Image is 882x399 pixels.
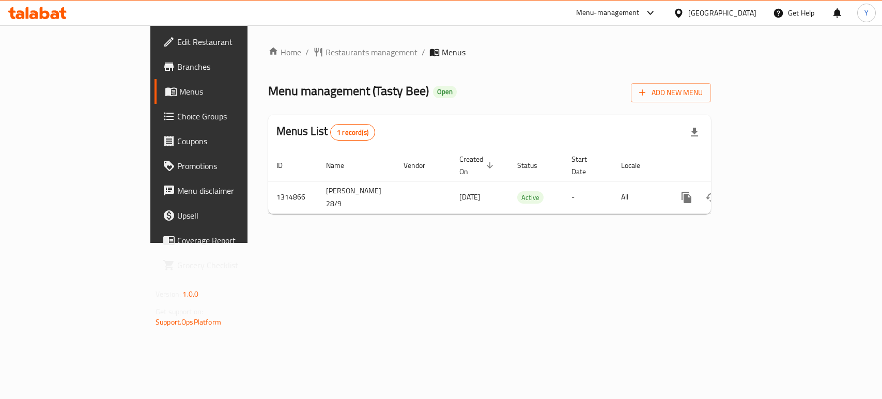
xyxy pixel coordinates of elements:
[331,128,375,137] span: 1 record(s)
[268,79,429,102] span: Menu management ( Tasty Bee )
[459,190,481,204] span: [DATE]
[154,29,298,54] a: Edit Restaurant
[326,46,417,58] span: Restaurants management
[433,86,457,98] div: Open
[177,135,289,147] span: Coupons
[517,192,544,204] span: Active
[154,104,298,129] a: Choice Groups
[154,253,298,278] a: Grocery Checklist
[682,120,707,145] div: Export file
[517,191,544,204] div: Active
[563,181,613,213] td: -
[154,178,298,203] a: Menu disclaimer
[276,124,375,141] h2: Menus List
[442,46,466,58] span: Menus
[639,86,703,99] span: Add New Menu
[666,150,782,181] th: Actions
[631,83,711,102] button: Add New Menu
[688,7,756,19] div: [GEOGRAPHIC_DATA]
[268,46,711,58] nav: breadcrumb
[699,185,724,210] button: Change Status
[154,154,298,178] a: Promotions
[177,36,289,48] span: Edit Restaurant
[182,287,198,301] span: 1.0.0
[330,124,375,141] div: Total records count
[459,153,497,178] span: Created On
[404,159,439,172] span: Vendor
[177,160,289,172] span: Promotions
[433,87,457,96] span: Open
[326,159,358,172] span: Name
[154,203,298,228] a: Upsell
[154,129,298,154] a: Coupons
[621,159,654,172] span: Locale
[179,85,289,98] span: Menus
[571,153,600,178] span: Start Date
[674,185,699,210] button: more
[154,79,298,104] a: Menus
[177,110,289,122] span: Choice Groups
[177,60,289,73] span: Branches
[156,315,221,329] a: Support.OpsPlatform
[268,150,782,214] table: enhanced table
[864,7,869,19] span: Y
[517,159,551,172] span: Status
[154,54,298,79] a: Branches
[305,46,309,58] li: /
[177,234,289,247] span: Coverage Report
[154,228,298,253] a: Coverage Report
[318,181,395,213] td: [PERSON_NAME] 28/9
[576,7,640,19] div: Menu-management
[177,185,289,197] span: Menu disclaimer
[276,159,296,172] span: ID
[156,287,181,301] span: Version:
[313,46,417,58] a: Restaurants management
[156,305,203,318] span: Get support on:
[177,209,289,222] span: Upsell
[422,46,425,58] li: /
[177,259,289,271] span: Grocery Checklist
[613,181,666,213] td: All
